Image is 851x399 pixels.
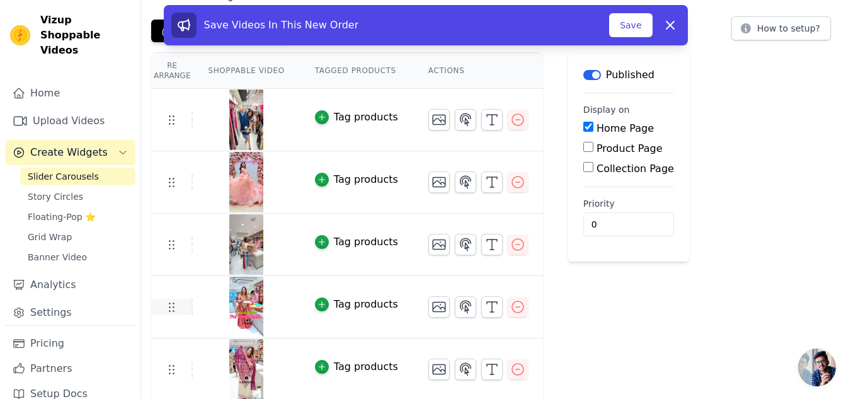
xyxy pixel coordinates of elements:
[20,208,135,226] a: Floating-Pop ⭐
[28,251,87,263] span: Banner Video
[229,152,264,212] img: reel-preview-3423bg-bp.myshopify.com-3696172118162970463_54661603325.jpeg
[583,103,630,116] legend: Display on
[315,234,398,250] button: Tag products
[204,19,359,31] span: Save Videos In This New Order
[300,53,413,89] th: Tagged Products
[5,108,135,134] a: Upload Videos
[229,214,264,275] img: reel-preview-3423bg-bp.myshopify.com-3698068161582062209_54661603325.jpeg
[315,359,398,374] button: Tag products
[315,110,398,125] button: Tag products
[583,197,674,210] label: Priority
[334,234,398,250] div: Tag products
[28,231,72,243] span: Grid Wrap
[606,67,654,83] p: Published
[5,140,135,165] button: Create Widgets
[428,109,450,130] button: Change Thumbnail
[5,331,135,356] a: Pricing
[28,211,96,223] span: Floating-Pop ⭐
[428,296,450,318] button: Change Thumbnail
[334,359,398,374] div: Tag products
[334,110,398,125] div: Tag products
[5,81,135,106] a: Home
[20,248,135,266] a: Banner Video
[20,168,135,185] a: Slider Carousels
[597,122,654,134] label: Home Page
[28,170,99,183] span: Slider Carousels
[609,13,652,37] button: Save
[428,171,450,193] button: Change Thumbnail
[798,349,836,386] a: Open chat
[334,297,398,312] div: Tag products
[428,234,450,255] button: Change Thumbnail
[229,90,264,150] img: reel-preview-3423bg-bp.myshopify.com-3695896731956095790_54661603325.jpeg
[151,53,193,89] th: Re Arrange
[229,277,264,337] img: reel-preview-3423bg-bp.myshopify.com-3702433859406009213_54661603325.jpeg
[597,163,674,175] label: Collection Page
[5,272,135,298] a: Analytics
[5,356,135,381] a: Partners
[413,53,543,89] th: Actions
[30,145,108,160] span: Create Widgets
[193,53,299,89] th: Shoppable Video
[28,190,83,203] span: Story Circles
[315,297,398,312] button: Tag products
[428,359,450,380] button: Change Thumbnail
[334,172,398,187] div: Tag products
[5,300,135,325] a: Settings
[597,142,663,154] label: Product Page
[315,172,398,187] button: Tag products
[20,188,135,205] a: Story Circles
[20,228,135,246] a: Grid Wrap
